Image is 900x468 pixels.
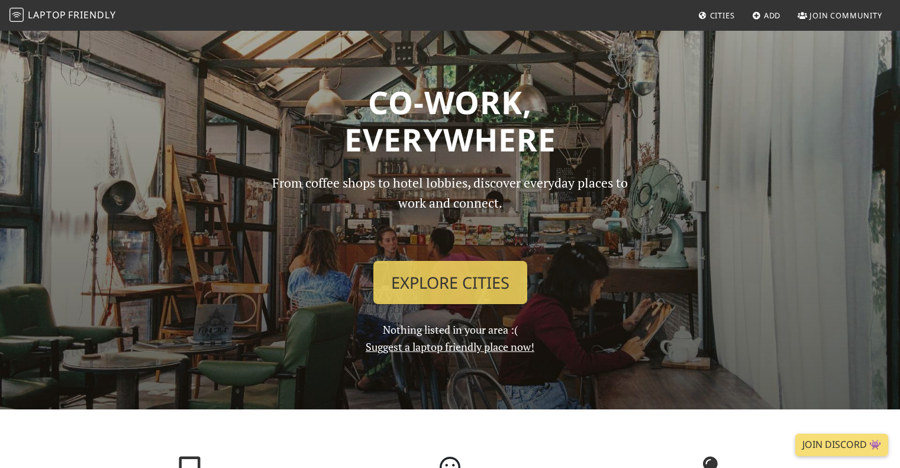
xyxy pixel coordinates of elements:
p: From coffee shops to hotel lobbies, discover everyday places to work and connect. [262,173,638,251]
a: Add [747,5,786,26]
span: Laptop [28,8,66,21]
img: LaptopFriendly [9,8,24,22]
span: Join Community [809,10,882,21]
a: Join Community [793,5,887,26]
a: Cities [693,5,740,26]
h1: Co-work, Everywhere [67,83,834,159]
span: Add [764,10,781,21]
a: Join Discord 👾 [795,434,888,456]
a: Suggest a laptop friendly place now! [366,340,534,354]
a: Explore Cities [373,261,527,305]
span: Friendly [68,8,115,21]
div: Nothing listed in your area :( [255,173,646,356]
a: LaptopFriendly LaptopFriendly [9,5,116,26]
span: Cities [710,10,735,21]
